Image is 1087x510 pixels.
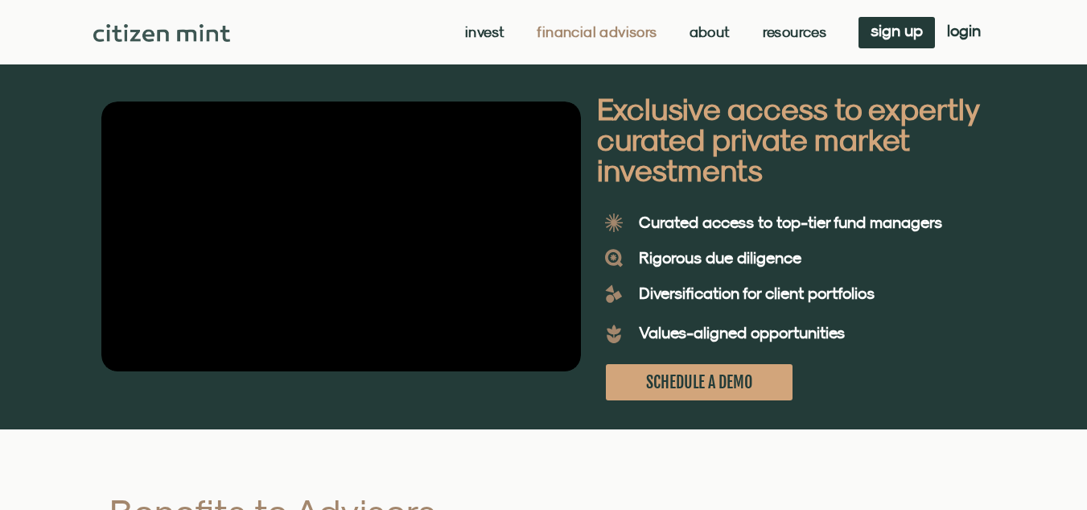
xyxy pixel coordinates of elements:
b: Curated access to top-tier fund managers [639,213,942,231]
a: Invest [465,24,504,40]
span: sign up [871,25,923,36]
b: Diversification for client portfolios [639,284,875,302]
a: Resources [763,24,827,40]
b: Values-aligned opportunities [639,323,845,342]
span: SCHEDULE A DEMO [646,372,752,392]
img: Citizen Mint [93,24,231,42]
a: sign up [858,17,935,48]
a: Financial Advisors [537,24,657,40]
a: SCHEDULE A DEMO [606,364,793,400]
a: About [690,24,731,40]
nav: Menu [465,24,826,40]
b: Exclusive access to expertly curated private market investments [597,90,978,188]
span: login [947,25,981,36]
b: Rigorous due diligence [639,248,801,267]
a: login [935,17,993,48]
